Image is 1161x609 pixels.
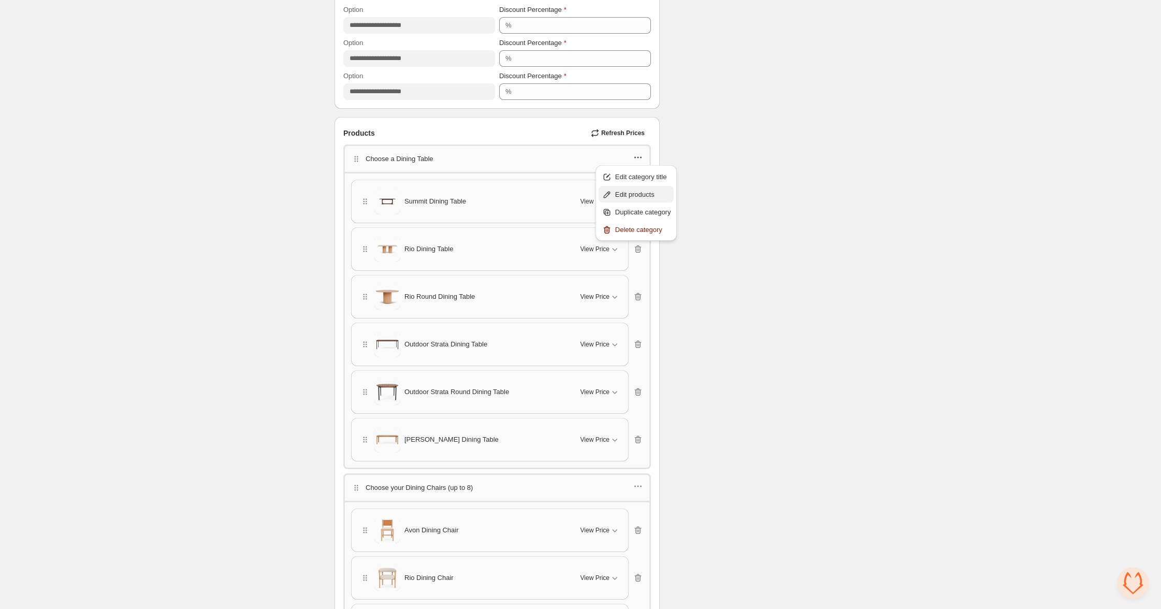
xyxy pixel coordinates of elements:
button: View Price [574,193,626,210]
span: Duplicate category [615,207,671,218]
span: Rio Dining Chair [404,573,454,583]
button: View Price [574,288,626,305]
span: Rio Dining Table [404,244,453,254]
button: View Price [574,241,626,257]
span: Rio Round Dining Table [404,292,475,302]
img: Outdoor Strata Round Dining Table [374,376,400,408]
span: Outdoor Strata Dining Table [404,339,487,350]
span: Edit products [615,190,671,200]
span: View Price [580,245,609,253]
img: Rio Round Dining Table [374,281,400,313]
span: Avon Dining Chair [404,525,459,535]
div: % [505,53,512,64]
div: % [505,86,512,97]
span: Products [343,128,375,138]
button: View Price [574,431,626,448]
button: View Price [574,384,626,400]
span: Outdoor Strata Round Dining Table [404,387,509,397]
span: View Price [580,340,609,349]
p: Choose your Dining Chairs (up to 8) [366,483,473,493]
span: Edit category title [615,172,671,182]
div: % [505,20,512,31]
label: Discount Percentage [499,5,567,15]
span: View Price [580,574,609,582]
button: View Price [574,336,626,353]
label: Option [343,5,363,15]
img: Outdoor Strata Dining Table [374,328,400,360]
span: View Price [580,388,609,396]
img: Rio Dining Table [374,233,400,265]
img: Summit Dining Table [374,185,400,218]
button: View Price [574,522,626,539]
img: Dillon Dining Table [374,424,400,456]
img: Avon Dining Chair [374,514,400,546]
img: Rio Dining Chair [374,562,400,594]
span: View Price [580,436,609,444]
button: Refresh Prices [587,126,651,140]
button: View Price [574,570,626,586]
label: Discount Percentage [499,71,567,81]
span: View Price [580,526,609,534]
span: Refresh Prices [601,129,645,137]
span: View Price [580,293,609,301]
span: View Price [580,197,609,206]
span: Summit Dining Table [404,196,466,207]
label: Option [343,71,363,81]
span: Delete category [615,225,671,235]
label: Option [343,38,363,48]
a: Open chat [1118,568,1149,599]
span: [PERSON_NAME] Dining Table [404,434,499,445]
label: Discount Percentage [499,38,567,48]
p: Choose a Dining Table [366,154,433,164]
